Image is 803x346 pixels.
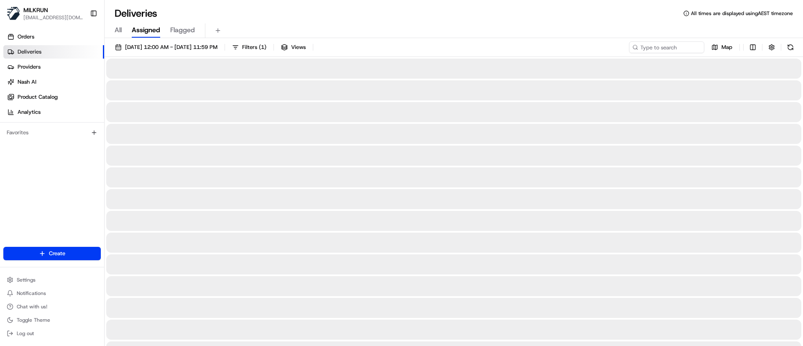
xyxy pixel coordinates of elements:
button: Create [3,247,101,260]
span: ( 1 ) [259,44,266,51]
img: MILKRUN [7,7,20,20]
span: [DATE] 12:00 AM - [DATE] 11:59 PM [125,44,217,51]
span: Map [721,44,732,51]
span: Assigned [132,25,160,35]
a: Orders [3,30,104,44]
span: Chat with us! [17,303,47,310]
button: Settings [3,274,101,286]
button: MILKRUNMILKRUN[EMAIL_ADDRESS][DOMAIN_NAME] [3,3,87,23]
button: Log out [3,328,101,339]
span: Nash AI [18,78,36,86]
span: Orders [18,33,34,41]
button: Filters(1) [228,41,270,53]
a: Nash AI [3,75,104,89]
span: Create [49,250,65,257]
span: Flagged [170,25,195,35]
input: Type to search [629,41,704,53]
button: [EMAIL_ADDRESS][DOMAIN_NAME] [23,14,83,21]
a: Deliveries [3,45,104,59]
a: Product Catalog [3,90,104,104]
h1: Deliveries [115,7,157,20]
div: Favorites [3,126,101,139]
span: Filters [242,44,266,51]
button: Map [708,41,736,53]
span: Notifications [17,290,46,297]
span: Providers [18,63,41,71]
span: Product Catalog [18,93,58,101]
span: Analytics [18,108,41,116]
button: [DATE] 12:00 AM - [DATE] 11:59 PM [111,41,221,53]
span: Views [291,44,306,51]
button: Chat with us! [3,301,101,313]
button: Notifications [3,287,101,299]
span: All [115,25,122,35]
button: Toggle Theme [3,314,101,326]
button: Refresh [785,41,796,53]
button: Views [277,41,309,53]
span: Deliveries [18,48,41,56]
span: Log out [17,330,34,337]
a: Analytics [3,105,104,119]
span: All times are displayed using AEST timezone [691,10,793,17]
span: Toggle Theme [17,317,50,323]
a: Providers [3,60,104,74]
button: MILKRUN [23,6,48,14]
span: Settings [17,277,36,283]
